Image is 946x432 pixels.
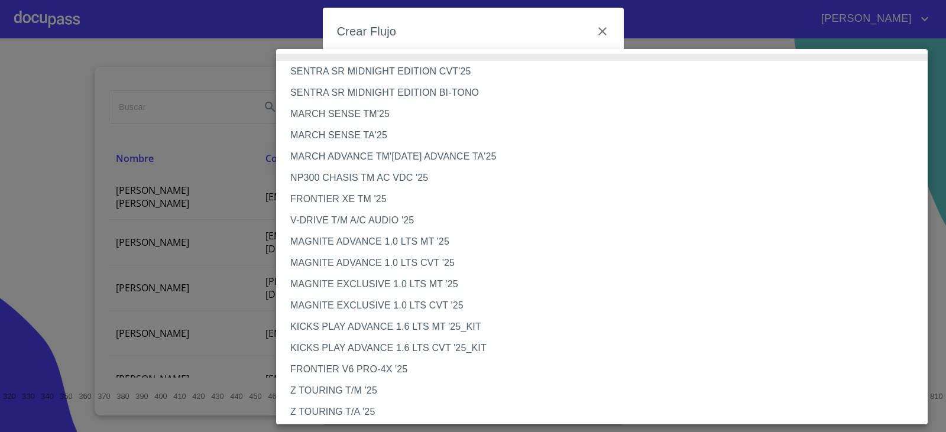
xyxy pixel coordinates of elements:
li: FRONTIER V6 PRO-4X '25 [276,359,937,380]
li: SENTRA SR MIDNIGHT EDITION BI-TONO [276,82,937,103]
li: MAGNITE EXCLUSIVE 1.0 LTS CVT '25 [276,295,937,316]
li: SENTRA SR MIDNIGHT EDITION CVT'25 [276,61,937,82]
li: NP300 CHASIS TM AC VDC '25 [276,167,937,189]
li: MARCH SENSE TM'25 [276,103,937,125]
li: V-DRIVE T/M A/C AUDIO '25 [276,210,937,231]
li: MAGNITE EXCLUSIVE 1.0 LTS MT '25 [276,274,937,295]
li: MAGNITE ADVANCE 1.0 LTS CVT '25 [276,252,937,274]
li: MARCH ADVANCE TM'[DATE] ADVANCE TA'25 [276,146,937,167]
li: MARCH SENSE TA'25 [276,125,937,146]
li: MAGNITE ADVANCE 1.0 LTS MT '25 [276,231,937,252]
li: KICKS PLAY ADVANCE 1.6 LTS CVT '25_KIT [276,337,937,359]
li: FRONTIER XE TM '25 [276,189,937,210]
li: KICKS PLAY ADVANCE 1.6 LTS MT '25_KIT [276,316,937,337]
li: Z TOURING T/M '25 [276,380,937,401]
li: Z TOURING T/A '25 [276,401,937,423]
